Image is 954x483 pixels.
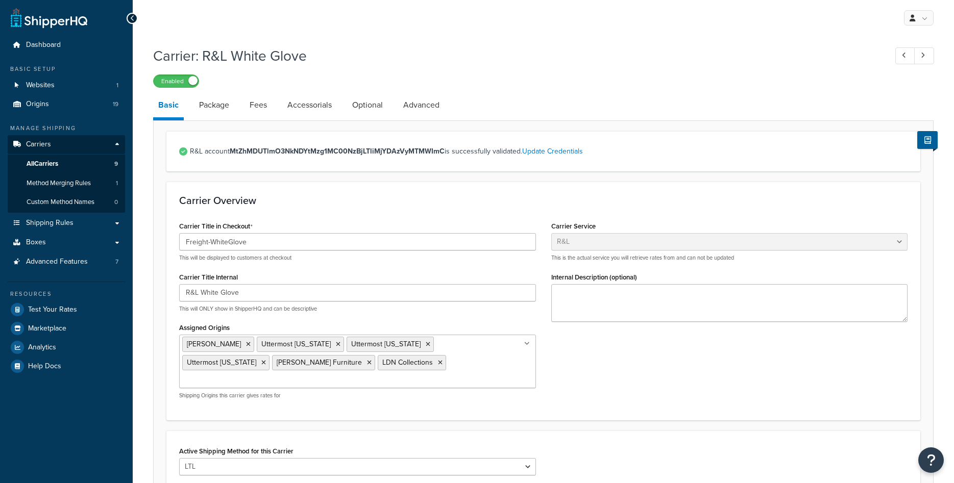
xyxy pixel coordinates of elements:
[8,290,125,298] div: Resources
[8,214,125,233] a: Shipping Rules
[154,75,199,87] label: Enabled
[26,258,88,266] span: Advanced Features
[244,93,272,117] a: Fees
[8,319,125,338] a: Marketplace
[28,324,66,333] span: Marketplace
[914,47,934,64] a: Next Record
[179,273,238,281] label: Carrier Title Internal
[26,100,49,109] span: Origins
[918,447,944,473] button: Open Resource Center
[179,222,253,231] label: Carrier Title in Checkout
[8,357,125,375] a: Help Docs
[194,93,234,117] a: Package
[116,179,118,188] span: 1
[8,155,125,173] a: AllCarriers9
[398,93,445,117] a: Advanced
[179,447,293,455] label: Active Shipping Method for this Carrier
[28,343,56,352] span: Analytics
[8,76,125,95] a: Websites1
[8,252,125,271] li: Advanced Features
[114,160,118,168] span: 9
[28,362,61,371] span: Help Docs
[8,193,125,212] li: Custom Method Names
[27,198,94,207] span: Custom Method Names
[153,46,876,66] h1: Carrier: R&L White Glove
[26,41,61,49] span: Dashboard
[179,392,536,399] p: Shipping Origins this carrier gives rates for
[190,144,908,159] span: R&L account is successfully validated.
[8,252,125,271] a: Advanced Features7
[113,100,118,109] span: 19
[27,160,58,168] span: All Carriers
[114,198,118,207] span: 0
[179,305,536,313] p: This will ONLY show in ShipperHQ and can be descriptive
[351,339,421,349] span: Uttermost [US_STATE]
[8,95,125,114] a: Origins19
[522,146,583,157] a: Update Credentials
[551,222,596,230] label: Carrier Service
[8,174,125,193] li: Method Merging Rules
[179,254,536,262] p: This will be displayed to customers at checkout
[230,146,445,157] strong: MtZhMDUTlmO3NkNDYtMzg1MC00NzBjLTliMjYDAzVyMTMWImC
[27,179,91,188] span: Method Merging Rules
[179,324,230,332] label: Assigned Origins
[115,258,118,266] span: 7
[26,140,51,149] span: Carriers
[917,131,938,149] button: Show Help Docs
[8,338,125,357] a: Analytics
[8,174,125,193] a: Method Merging Rules1
[187,339,241,349] span: [PERSON_NAME]
[28,306,77,314] span: Test Your Rates
[116,81,118,90] span: 1
[153,93,184,120] a: Basic
[551,273,637,281] label: Internal Description (optional)
[8,135,125,154] a: Carriers
[26,81,55,90] span: Websites
[8,135,125,213] li: Carriers
[187,357,256,368] span: Uttermost [US_STATE]
[551,254,908,262] p: This is the actual service you will retrieve rates from and can not be updated
[8,300,125,319] a: Test Your Rates
[26,238,46,247] span: Boxes
[8,124,125,133] div: Manage Shipping
[179,195,908,206] h3: Carrier Overview
[8,36,125,55] a: Dashboard
[26,219,74,227] span: Shipping Rules
[8,95,125,114] li: Origins
[277,357,362,368] span: [PERSON_NAME] Furniture
[8,233,125,252] a: Boxes
[8,76,125,95] li: Websites
[261,339,331,349] span: Uttermost [US_STATE]
[282,93,337,117] a: Accessorials
[895,47,915,64] a: Previous Record
[347,93,388,117] a: Optional
[8,193,125,212] a: Custom Method Names0
[382,357,433,368] span: LDN Collections
[8,65,125,73] div: Basic Setup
